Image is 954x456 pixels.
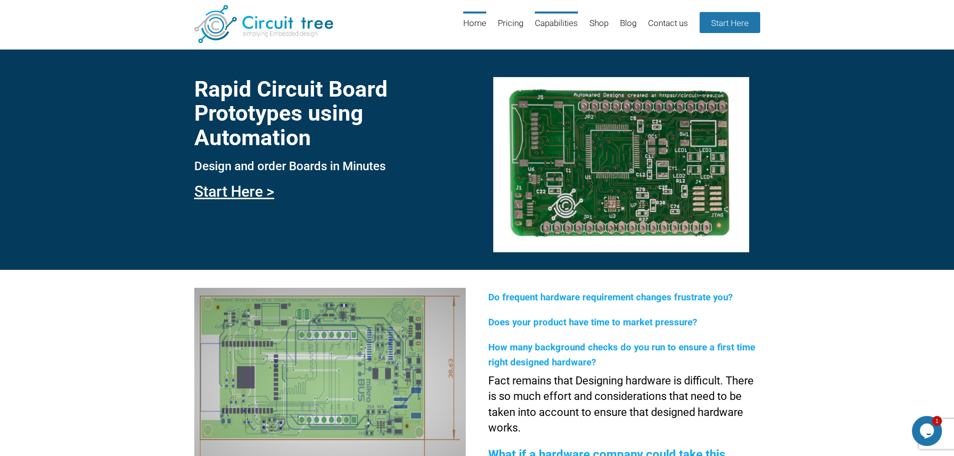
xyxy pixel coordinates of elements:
span: How many background checks do you run to ensure a first time right designed hardware? [488,342,755,368]
a: Contact us [648,12,688,44]
iframe: chat widget [912,416,944,446]
span: Does your product have time to market pressure? [488,317,697,328]
h3: Design and order Boards in Minutes [194,160,466,173]
img: Circuit Tree [194,5,333,43]
a: Capabilities [535,12,578,44]
a: Shop [589,12,608,44]
a: Start Here > [194,183,274,200]
h1: Rapid Circuit Board Prototypes using Automation [194,77,466,150]
a: Pricing [498,12,523,44]
a: Start Here [700,12,760,33]
span: Do frequent hardware requirement changes frustrate you? [488,292,733,303]
p: Fact remains that Designing hardware is difficult. There is so much effort and considerations tha... [488,373,760,436]
a: Home [463,12,486,44]
a: Blog [620,12,637,44]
